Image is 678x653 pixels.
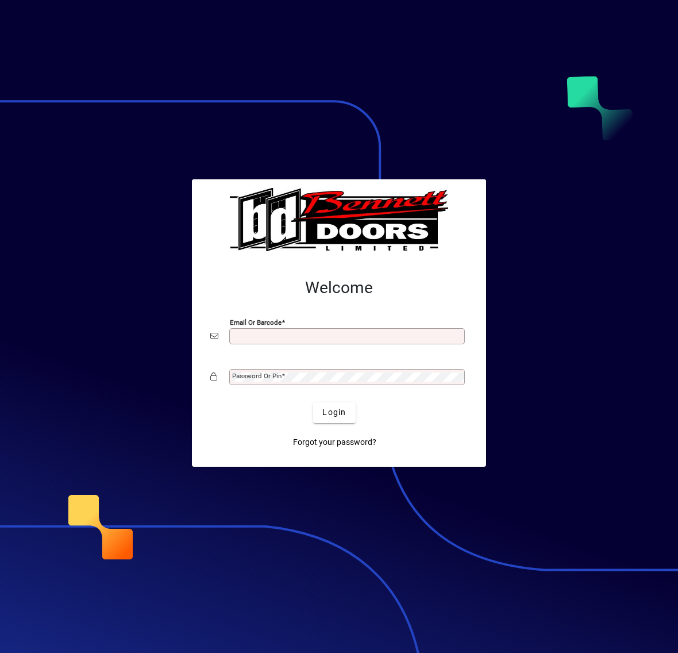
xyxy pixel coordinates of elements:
button: Login [313,402,355,423]
a: Forgot your password? [288,432,381,453]
mat-label: Password or Pin [232,372,282,380]
span: Login [322,406,346,418]
h2: Welcome [210,278,468,298]
mat-label: Email or Barcode [230,318,282,326]
span: Forgot your password? [293,436,376,448]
